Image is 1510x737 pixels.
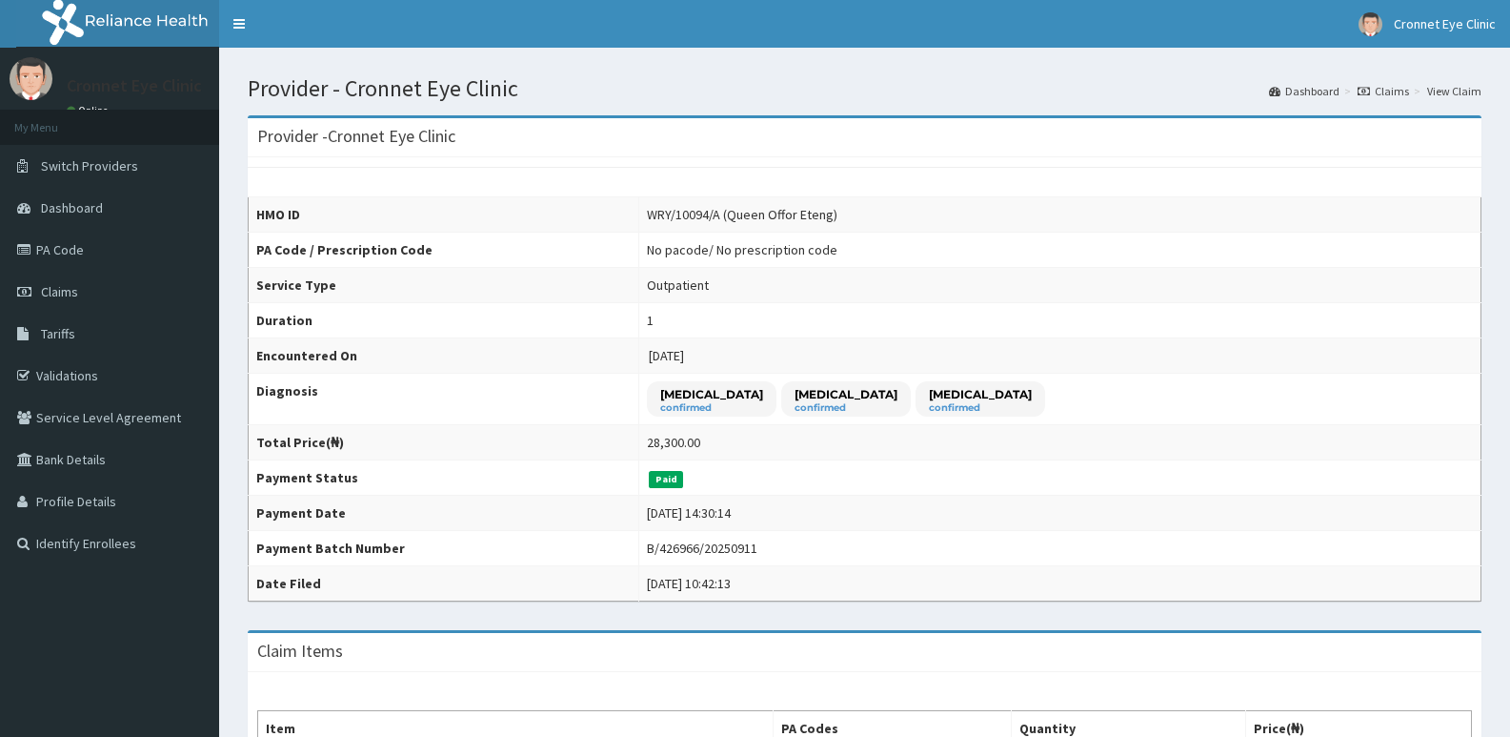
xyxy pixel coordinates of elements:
div: [DATE] 10:42:13 [647,574,731,593]
th: Payment Batch Number [249,531,639,566]
p: [MEDICAL_DATA] [929,386,1032,402]
th: Encountered On [249,338,639,374]
img: User Image [1359,12,1382,36]
span: Cronnet Eye Clinic [1394,15,1496,32]
small: confirmed [660,403,763,413]
div: Outpatient [647,276,709,295]
span: Tariffs [41,325,75,342]
div: WRY/10094/A (Queen Offor Eteng) [647,205,837,224]
span: Dashboard [41,199,103,216]
p: [MEDICAL_DATA] [660,386,763,402]
div: B/426966/20250911 [647,539,757,558]
th: Payment Date [249,496,639,531]
a: Online [67,104,112,117]
span: Paid [649,471,683,488]
a: View Claim [1427,83,1481,99]
th: Date Filed [249,566,639,602]
th: PA Code / Prescription Code [249,233,639,268]
th: Diagnosis [249,374,639,425]
div: No pacode / No prescription code [647,240,837,259]
small: confirmed [929,403,1032,413]
th: HMO ID [249,197,639,233]
h3: Claim Items [257,643,343,660]
p: Cronnet Eye Clinic [67,77,202,94]
th: Duration [249,303,639,338]
div: [DATE] 14:30:14 [647,503,731,522]
small: confirmed [795,403,897,413]
div: 1 [647,311,654,330]
img: User Image [10,57,52,100]
p: [MEDICAL_DATA] [795,386,897,402]
th: Service Type [249,268,639,303]
th: Total Price(₦) [249,425,639,461]
h1: Provider - Cronnet Eye Clinic [248,76,1481,101]
span: [DATE] [649,347,684,364]
a: Dashboard [1269,83,1339,99]
a: Claims [1358,83,1409,99]
th: Payment Status [249,461,639,496]
span: Claims [41,283,78,300]
div: 28,300.00 [647,433,700,452]
span: Switch Providers [41,157,138,174]
h3: Provider - Cronnet Eye Clinic [257,128,455,145]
